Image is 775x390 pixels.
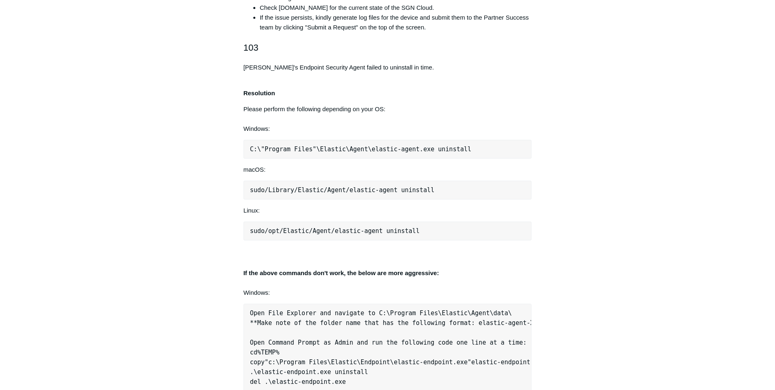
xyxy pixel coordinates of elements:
span: elastic [335,227,360,235]
span: \" [257,146,265,153]
span: : [254,146,257,153]
span: / [294,186,298,194]
span: agent uninstall [364,227,420,235]
span: / [324,186,327,194]
span: . [331,378,335,386]
span: Elastic [283,227,309,235]
strong: If the above commands don't work, the below are more aggressive: [243,269,439,276]
span: - [283,368,287,376]
span: del [250,378,261,386]
span: If the issue persists, kindly generate log files for the device and submit them to the Partner Su... [260,14,529,31]
span: % [276,349,279,356]
strong: XXXXXX [530,319,552,327]
strong: Resolution [243,90,275,96]
span: / [279,227,283,235]
span: sudo [250,227,265,235]
span: Files [294,146,313,153]
span: Elastic [298,186,324,194]
span: "c:\Program Files\Elastic\Endpoint\elastic-endpoint.exe" [265,359,471,366]
span: . [250,368,254,376]
span: - [298,378,302,386]
span: Agent [313,227,331,235]
span: - [375,186,379,194]
span: / [309,227,313,235]
span: elastic [350,186,375,194]
span: Check [DOMAIN_NAME] for the current state of the SGN Cloud. [260,4,434,11]
span: / [265,186,268,194]
span: agent uninstall [379,186,434,194]
span: - [361,227,364,235]
p: Linux: [243,206,532,215]
span: Program [265,146,290,153]
span: C [250,146,254,153]
span: . [265,378,268,386]
span: / [346,186,350,194]
span: opt [268,227,279,235]
span: / [331,227,335,235]
span: % [257,349,261,356]
span: - [497,359,501,366]
p: macOS: [243,165,532,175]
span: Agent [327,186,346,194]
p: Please perform the following depending on your OS: Windows: [243,104,532,134]
span: / [265,227,268,235]
span: . [316,368,320,376]
span: Library [268,186,294,194]
p: [PERSON_NAME]'s Endpoint Security Agent failed to uninstall in time. [243,63,532,72]
span: "\Elastic\Agent\elastic-agent.exe uninstall [313,146,471,153]
span: sudo [250,186,265,194]
span: . [530,359,534,366]
p: Windows: [243,268,532,298]
h2: 103 [243,40,532,55]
